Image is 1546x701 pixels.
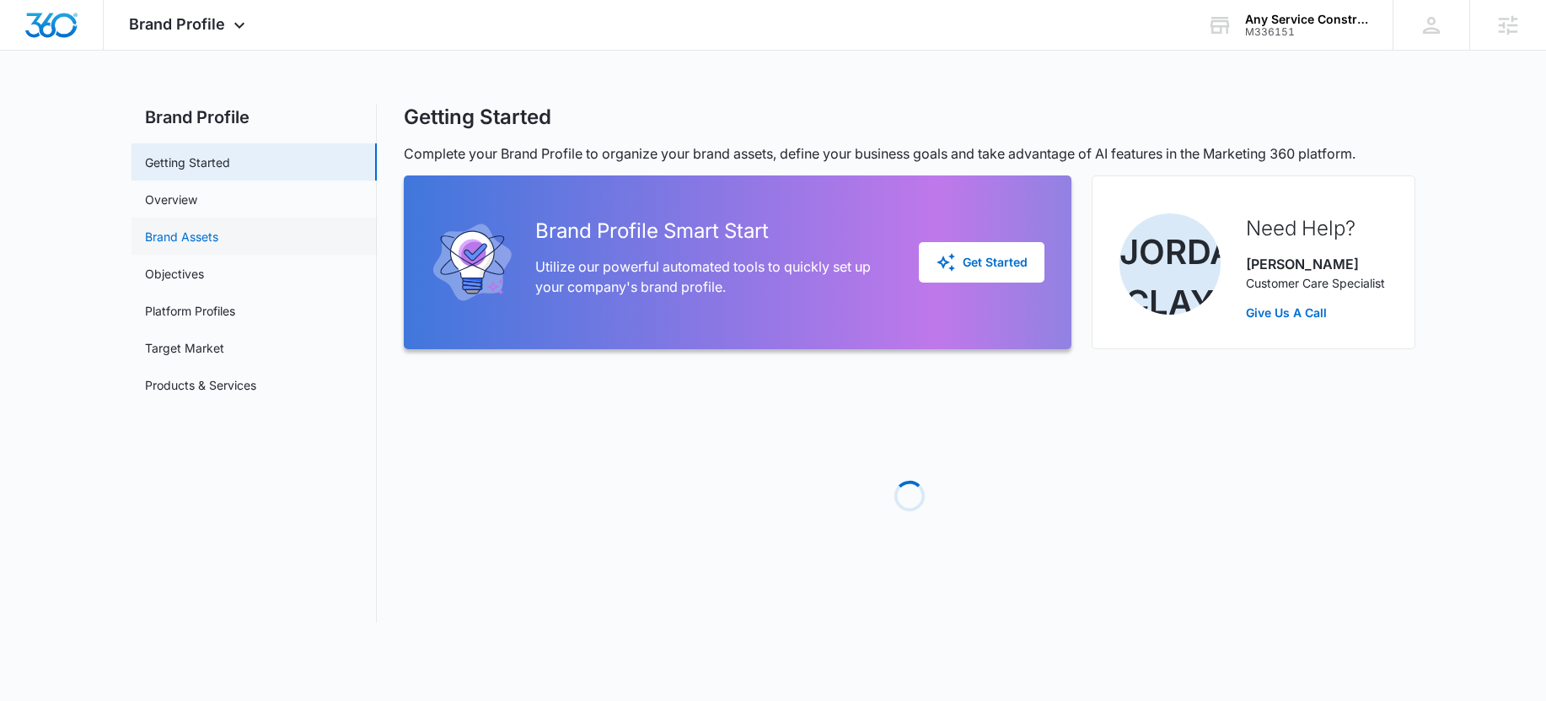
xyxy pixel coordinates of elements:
[404,143,1415,164] p: Complete your Brand Profile to organize your brand assets, define your business goals and take ad...
[404,105,551,130] h1: Getting Started
[1245,13,1368,26] div: account name
[145,191,197,208] a: Overview
[145,302,235,320] a: Platform Profiles
[1246,213,1385,244] h2: Need Help?
[1246,304,1385,321] a: Give Us A Call
[535,216,892,246] h2: Brand Profile Smart Start
[145,339,224,357] a: Target Market
[1246,274,1385,292] p: Customer Care Specialist
[145,154,230,171] a: Getting Started
[132,105,377,130] h2: Brand Profile
[1245,26,1368,38] div: account id
[129,15,225,33] span: Brand Profile
[145,265,204,283] a: Objectives
[936,252,1028,272] div: Get Started
[1246,254,1385,274] p: [PERSON_NAME]
[1119,213,1221,315] img: Jordan Clay
[535,256,892,297] p: Utilize our powerful automated tools to quickly set up your company's brand profile.
[145,228,218,245] a: Brand Assets
[145,376,256,394] a: Products & Services
[919,242,1044,283] button: Get Started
